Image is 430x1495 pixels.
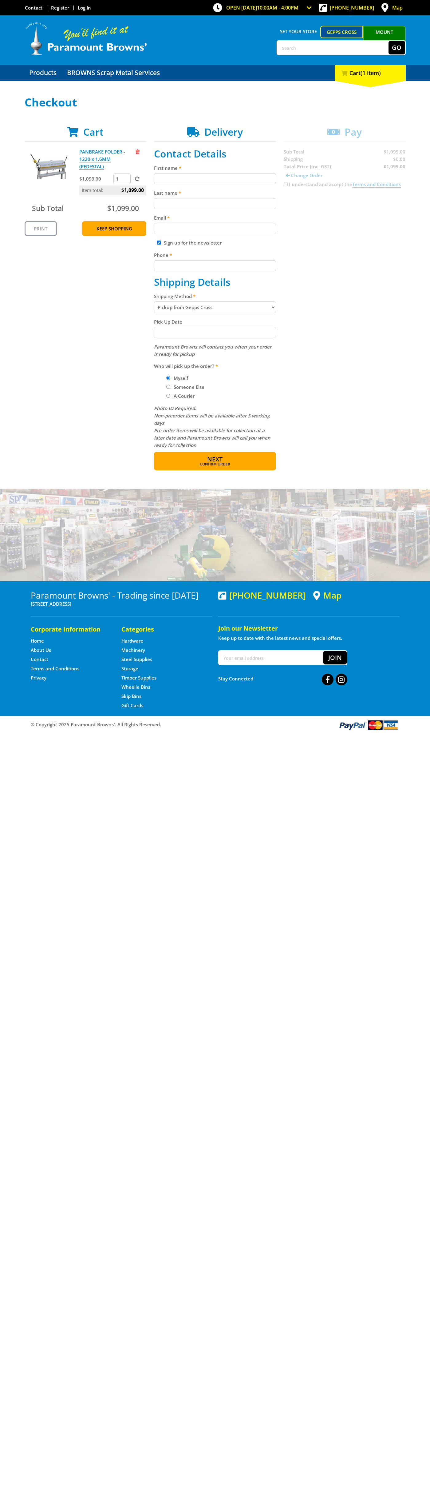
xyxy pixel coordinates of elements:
input: Please select who will pick up the order. [166,385,170,389]
p: [STREET_ADDRESS] [31,600,212,608]
span: Sub Total [32,203,64,213]
a: Keep Shopping [82,221,146,236]
label: Phone [154,251,276,259]
a: Go to the Products page [25,65,61,81]
a: Go to the Contact page [25,5,42,11]
a: Go to the Steel Supplies page [121,656,152,663]
span: Cart [83,125,104,138]
h1: Checkout [25,96,406,109]
h2: Contact Details [154,148,276,160]
label: Someone Else [172,382,207,392]
label: Pick Up Date [154,318,276,325]
a: Log in [78,5,91,11]
span: $1,099.00 [107,203,139,213]
a: Go to the Privacy page [31,675,46,681]
a: Gepps Cross [320,26,363,38]
h2: Shipping Details [154,276,276,288]
select: Please select a shipping method. [154,301,276,313]
p: Item total: [79,185,146,195]
a: Go to the Terms and Conditions page [31,665,79,672]
a: Go to the Wheelie Bins page [121,684,150,690]
input: Search [277,41,389,54]
input: Please enter your last name. [154,198,276,209]
span: Next [207,455,223,463]
em: Paramount Browns will contact you when your order is ready for pickup [154,344,271,357]
a: Remove from cart [136,149,140,155]
div: [PHONE_NUMBER] [218,590,306,600]
span: OPEN [DATE] [226,4,298,11]
span: Delivery [204,125,243,138]
div: ® Copyright 2025 Paramount Browns'. All Rights Reserved. [25,719,406,731]
label: A Courier [172,391,197,401]
input: Please enter your email address. [154,223,276,234]
div: Stay Connected [218,671,347,686]
label: Shipping Method [154,293,276,300]
input: Please select who will pick up the order. [166,376,170,380]
em: Photo ID Required. Non-preorder items will be available after 5 working days Pre-order items will... [154,405,270,448]
a: Go to the Machinery page [121,647,145,653]
div: Cart [335,65,406,81]
a: Go to the Home page [31,638,44,644]
span: Set your store [277,26,321,37]
a: Go to the Hardware page [121,638,143,644]
a: Go to the registration page [51,5,69,11]
label: First name [154,164,276,172]
button: Join [323,651,347,664]
label: Myself [172,373,190,383]
a: Go to the About Us page [31,647,51,653]
a: Go to the Contact page [31,656,48,663]
input: Please enter your first name. [154,173,276,184]
input: Please select who will pick up the order. [166,394,170,398]
label: Who will pick up the order? [154,362,276,370]
h5: Categories [121,625,200,634]
a: Go to the Gift Cards page [121,702,143,709]
span: Confirm order [167,462,263,466]
input: Please enter your telephone number. [154,260,276,271]
p: Keep up to date with the latest news and special offers. [218,634,400,642]
a: PANBRAKE FOLDER - 1220 x 1.6MM (PEDESTAL) [79,149,125,170]
a: View a map of Gepps Cross location [313,590,341,600]
input: Your email address [219,651,323,664]
a: Go to the Timber Supplies page [121,675,156,681]
label: Last name [154,189,276,197]
a: Print [25,221,57,236]
button: Go [389,41,405,54]
span: (1 item) [361,69,381,77]
p: $1,099.00 [79,175,112,182]
img: Paramount Browns' [25,22,148,56]
label: Sign up for the newsletter [164,240,222,246]
h5: Corporate Information [31,625,109,634]
button: Next Confirm order [154,452,276,470]
img: PayPal, Mastercard, Visa accepted [338,719,400,731]
span: 10:00am - 4:00pm [257,4,298,11]
a: Go to the BROWNS Scrap Metal Services page [62,65,164,81]
h5: Join our Newsletter [218,624,400,633]
a: Mount [PERSON_NAME] [363,26,406,49]
span: $1,099.00 [121,185,144,195]
a: Go to the Storage page [121,665,138,672]
a: Go to the Skip Bins page [121,693,141,700]
label: Email [154,214,276,221]
h3: Paramount Browns' - Trading since [DATE] [31,590,212,600]
input: Please select a pick up date. [154,327,276,338]
img: PANBRAKE FOLDER - 1220 x 1.6MM (PEDESTAL) [30,148,67,185]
